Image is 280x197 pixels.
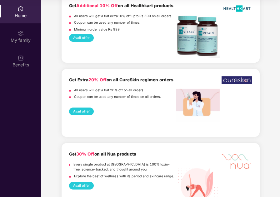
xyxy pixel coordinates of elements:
img: Screenshot%202022-11-18%20at%2012.17.25%20PM.png [176,15,220,58]
b: Get on all Nua products [69,151,136,156]
img: svg+xml;base64,PHN2ZyBpZD0iQmVuZWZpdHMiIHhtbG5zPSJodHRwOi8vd3d3LnczLm9yZy8yMDAwL3N2ZyIgd2lkdGg9Ij... [17,55,24,61]
button: Avail offer [69,182,94,190]
span: 30% Off [76,151,94,156]
p: Coupon can be used any number of times. [74,20,140,26]
p: Minimum order value Rs 999 [74,27,120,32]
img: HealthKart-Logo-702x526.png [222,2,252,15]
button: Avail offer [69,34,94,42]
button: Avail offer [69,108,94,115]
p: All users will get a flat 20% off on all orders. [74,88,144,93]
img: WhatsApp%20Image%202022-12-23%20at%206.17.28%20PM.jpeg [222,76,252,84]
p: Every single product at [GEOGRAPHIC_DATA] is 100% toxin-free, science-backed, and thought around ... [73,162,176,173]
p: All users will get a flat extra10% off upto Rs 300 on all orders. [74,14,172,19]
b: Get Extra on all CureSkin regimen orders [69,77,173,82]
p: Explore the best of wellness with its period and skincare range. [74,174,174,179]
b: Get on all Healthkart products [69,3,173,8]
img: Mask%20Group%20527.png [222,151,252,171]
img: svg+xml;base64,PHN2ZyBpZD0iSG9tZSIgeG1sbnM9Imh0dHA6Ly93d3cudzMub3JnLzIwMDAvc3ZnIiB3aWR0aD0iMjAiIG... [17,6,24,12]
p: Coupon can be used any number of times on all orders. [74,94,161,100]
img: Screenshot%202022-12-27%20at%203.54.05%20PM.png [176,89,220,122]
span: Additional 10% Off [76,3,118,8]
img: svg+xml;base64,PHN2ZyB3aWR0aD0iMjAiIGhlaWdodD0iMjAiIHZpZXdCb3g9IjAgMCAyMCAyMCIgZmlsbD0ibm9uZSIgeG... [17,30,24,36]
span: 20% Off [88,77,107,82]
